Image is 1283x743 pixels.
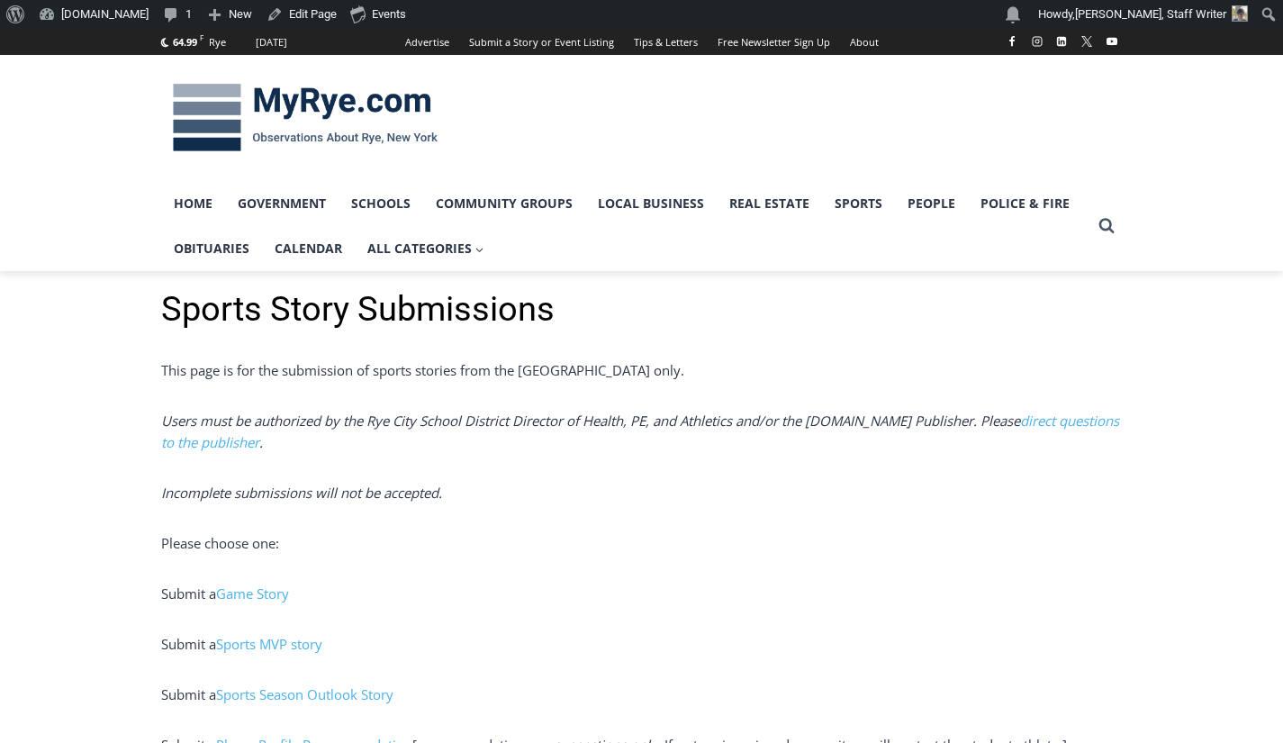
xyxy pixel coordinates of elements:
a: About [840,29,889,55]
span: [PERSON_NAME], Staff Writer [1075,7,1226,21]
h1: Sports Story Submissions [161,289,1123,331]
img: (PHOTO: MyRye.com 2024 Head Intern, Editor and now Staff Writer Charlie Morris. Contributed.)Char... [1232,5,1248,22]
a: Instagram [1026,31,1048,52]
a: YouTube [1101,31,1123,52]
a: Calendar [262,226,355,271]
a: Tips & Letters [624,29,708,55]
a: Sports MVP story [216,635,322,653]
a: Advertise [395,29,459,55]
a: Government [225,181,339,226]
a: direct questions to the publisher [161,412,1119,451]
span: F [200,32,203,42]
a: Schools [339,181,423,226]
img: MyRye.com [161,71,449,165]
a: Sports Season Outlook Story [216,685,393,703]
a: Linkedin [1051,31,1072,52]
a: Home [161,181,225,226]
span: This page is for the submission of sports stories from the [GEOGRAPHIC_DATA] only. [161,361,684,379]
nav: Secondary Navigation [395,29,889,55]
span: 64.99 [173,35,197,49]
span: All Categories [367,239,484,258]
div: [DATE] [256,34,287,50]
span: Users must be authorized by the Rye City School District Director of Health, PE, and Athletics an... [161,412,1119,451]
p: Submit a [161,684,1123,705]
a: Facebook [1001,31,1023,52]
a: X [1076,31,1098,52]
a: Police & Fire [968,181,1082,226]
p: Submit a [161,583,1123,604]
nav: Primary Navigation [161,181,1090,272]
a: Community Groups [423,181,585,226]
a: Sports [822,181,895,226]
a: People [895,181,968,226]
span: Incomplete submissions will not be accepted. [161,484,442,502]
a: Free Newsletter Sign Up [708,29,840,55]
div: Rye [209,34,226,50]
button: View Search Form [1090,210,1123,242]
p: Submit a [161,633,1123,655]
a: Real Estate [717,181,822,226]
a: Submit a Story or Event Listing [459,29,624,55]
a: Obituaries [161,226,262,271]
a: All Categories [355,226,497,271]
a: Local Business [585,181,717,226]
span: Please choose one: [161,534,279,552]
a: Game Story [216,584,289,603]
